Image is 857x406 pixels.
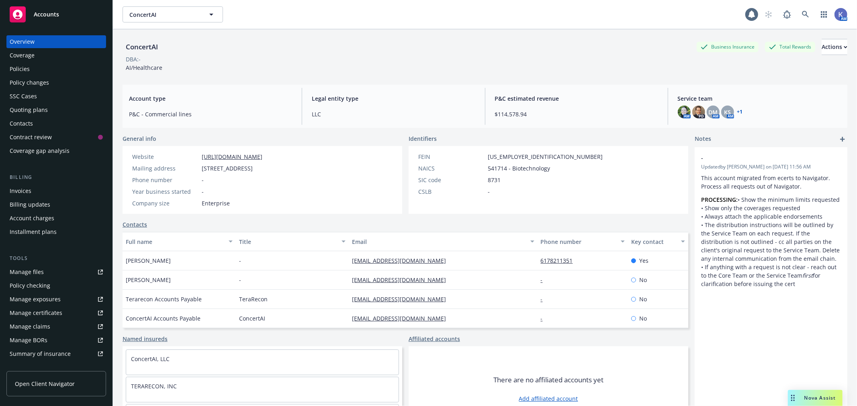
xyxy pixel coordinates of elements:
[126,295,202,303] span: Terarecon Accounts Payable
[6,198,106,211] a: Billing updates
[6,293,106,306] a: Manage exposures
[708,108,718,116] span: DM
[697,42,759,52] div: Business Insurance
[10,49,35,62] div: Coverage
[835,8,847,21] img: photo
[541,295,549,303] a: -
[541,238,616,246] div: Phone number
[352,315,452,322] a: [EMAIL_ADDRESS][DOMAIN_NAME]
[816,6,832,22] a: Switch app
[765,42,815,52] div: Total Rewards
[6,35,106,48] a: Overview
[409,335,460,343] a: Affiliated accounts
[678,94,841,103] span: Service team
[349,232,537,251] button: Email
[10,76,49,89] div: Policy changes
[10,198,50,211] div: Billing updates
[10,131,52,144] div: Contract review
[126,256,171,265] span: [PERSON_NAME]
[10,307,62,319] div: Manage certificates
[236,232,349,251] button: Title
[6,144,106,157] a: Coverage gap analysis
[418,176,485,184] div: SIC code
[6,254,106,262] div: Tools
[126,64,162,71] span: AI/Healthcare
[6,90,106,103] a: SSC Cases
[495,94,658,103] span: P&C estimated revenue
[126,238,224,246] div: Full name
[6,347,106,360] a: Summary of insurance
[6,117,106,130] a: Contacts
[6,320,106,333] a: Manage claims
[34,11,59,18] span: Accounts
[129,10,199,19] span: ConcertAI
[6,104,106,116] a: Quoting plans
[202,153,262,160] a: [URL][DOMAIN_NAME]
[352,295,452,303] a: [EMAIL_ADDRESS][DOMAIN_NAME]
[6,307,106,319] a: Manage certificates
[6,334,106,347] a: Manage BORs
[10,144,70,157] div: Coverage gap analysis
[10,320,50,333] div: Manage claims
[10,266,44,278] div: Manage files
[312,110,475,118] span: LLC
[802,272,813,279] em: first
[838,134,847,144] a: add
[695,147,847,294] div: -Updatedby [PERSON_NAME] on [DATE] 11:56 AMThis account migrated from ecerts to Navigator. Proces...
[6,3,106,26] a: Accounts
[131,382,177,390] a: TERARECON, INC
[761,6,777,22] a: Start snowing
[631,238,676,246] div: Key contact
[804,394,836,401] span: Nova Assist
[202,164,253,173] span: [STREET_ADDRESS]
[639,295,647,303] span: No
[6,266,106,278] a: Manage files
[488,176,501,184] span: 8731
[737,110,743,114] a: +1
[541,276,549,284] a: -
[701,163,841,171] span: Updated by [PERSON_NAME] on [DATE] 11:56 AM
[123,220,147,229] a: Contacts
[10,104,48,116] div: Quoting plans
[123,6,223,22] button: ConcertAI
[202,187,204,196] span: -
[6,173,106,181] div: Billing
[695,134,711,144] span: Notes
[822,39,847,55] button: Actions
[123,232,236,251] button: Full name
[10,212,54,225] div: Account charges
[418,187,485,196] div: CSLB
[132,176,198,184] div: Phone number
[129,94,292,103] span: Account type
[6,279,106,292] a: Policy checking
[10,347,71,360] div: Summary of insurance
[488,187,490,196] span: -
[129,110,292,118] span: P&C - Commercial lines
[239,238,337,246] div: Title
[788,390,798,406] div: Drag to move
[10,225,57,238] div: Installment plans
[312,94,475,103] span: Legal entity type
[126,314,200,323] span: ConcertAI Accounts Payable
[10,117,33,130] div: Contacts
[132,199,198,207] div: Company size
[418,164,485,173] div: NAICS
[692,106,705,118] img: photo
[6,225,106,238] a: Installment plans
[132,152,198,161] div: Website
[488,152,603,161] span: [US_EMPLOYER_IDENTIFICATION_NUMBER]
[6,63,106,75] a: Policies
[6,76,106,89] a: Policy changes
[15,380,75,388] span: Open Client Navigator
[10,185,31,197] div: Invoices
[10,90,37,103] div: SSC Cases
[352,257,452,264] a: [EMAIL_ADDRESS][DOMAIN_NAME]
[10,35,35,48] div: Overview
[418,152,485,161] div: FEIN
[495,110,658,118] span: $114,578.94
[239,314,265,323] span: ConcertAI
[538,232,628,251] button: Phone number
[779,6,795,22] a: Report a Bug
